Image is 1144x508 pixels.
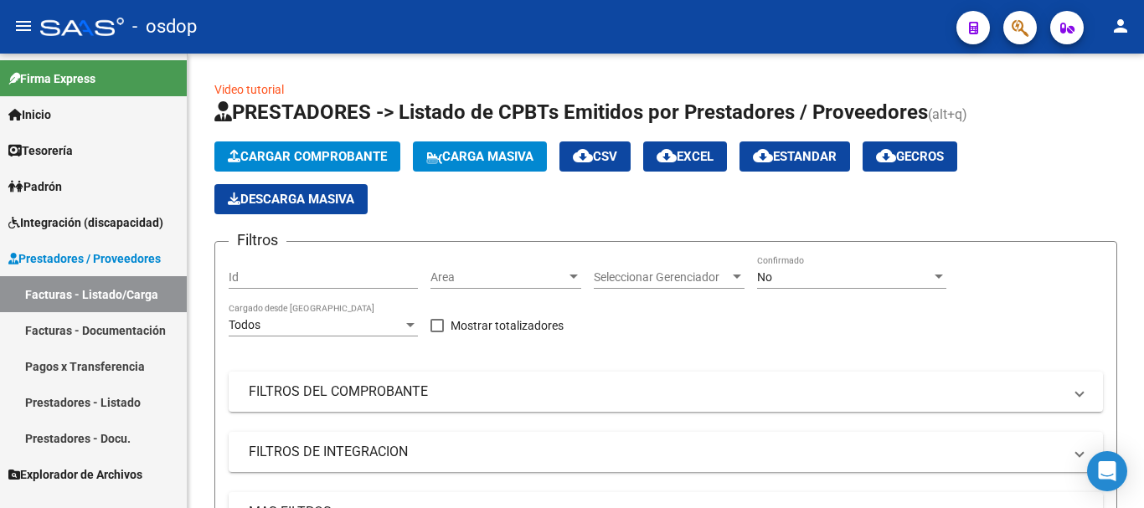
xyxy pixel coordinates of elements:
[426,149,533,164] span: Carga Masiva
[739,141,850,172] button: Estandar
[863,141,957,172] button: Gecros
[643,141,727,172] button: EXCEL
[214,184,368,214] button: Descarga Masiva
[594,270,729,285] span: Seleccionar Gerenciador
[214,184,368,214] app-download-masive: Descarga masiva de comprobantes (adjuntos)
[753,146,773,166] mat-icon: cloud_download
[214,100,928,124] span: PRESTADORES -> Listado de CPBTs Emitidos por Prestadores / Proveedores
[413,141,547,172] button: Carga Masiva
[229,372,1103,412] mat-expansion-panel-header: FILTROS DEL COMPROBANTE
[559,141,631,172] button: CSV
[249,443,1063,461] mat-panel-title: FILTROS DE INTEGRACION
[876,149,944,164] span: Gecros
[8,69,95,88] span: Firma Express
[228,192,354,207] span: Descarga Masiva
[573,146,593,166] mat-icon: cloud_download
[928,106,967,122] span: (alt+q)
[1087,451,1127,491] div: Open Intercom Messenger
[757,270,772,284] span: No
[132,8,197,45] span: - osdop
[8,249,161,268] span: Prestadores / Proveedores
[8,213,163,232] span: Integración (discapacidad)
[229,318,260,331] span: Todos
[249,382,1063,401] mat-panel-title: FILTROS DEL COMPROBANTE
[229,228,286,252] h3: Filtros
[1111,16,1131,36] mat-icon: person
[13,16,33,36] mat-icon: menu
[228,149,387,164] span: Cargar Comprobante
[657,146,677,166] mat-icon: cloud_download
[214,83,284,96] a: Video tutorial
[214,141,400,172] button: Cargar Comprobante
[8,177,62,196] span: Padrón
[573,149,617,164] span: CSV
[430,270,566,285] span: Area
[8,465,142,484] span: Explorador de Archivos
[451,316,564,336] span: Mostrar totalizadores
[657,149,714,164] span: EXCEL
[229,432,1103,472] mat-expansion-panel-header: FILTROS DE INTEGRACION
[8,141,73,160] span: Tesorería
[876,146,896,166] mat-icon: cloud_download
[753,149,837,164] span: Estandar
[8,105,51,124] span: Inicio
